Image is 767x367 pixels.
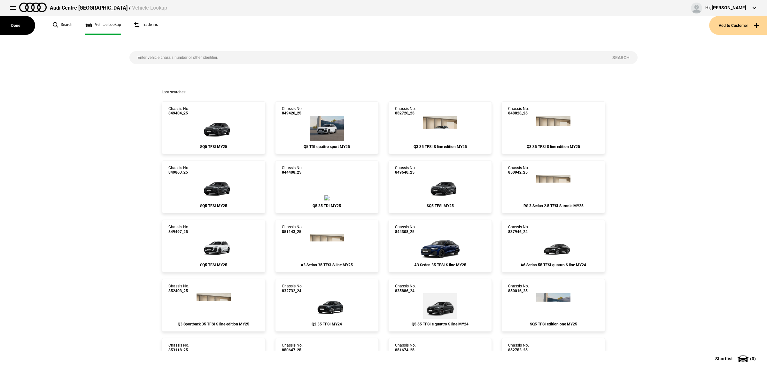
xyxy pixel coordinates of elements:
[395,225,416,234] div: Chassis No.
[508,284,529,293] div: Chassis No.
[508,348,529,352] span: 852753_25
[168,263,259,267] div: SQ5 TFSI MY25
[395,204,485,208] div: SQ5 TFSI MY25
[395,170,416,175] span: 849640_25
[508,111,529,115] span: 848828_25
[508,263,598,267] div: A6 Sedan 55 TFSI quattro S line MY24
[395,111,416,115] span: 852720_25
[395,322,485,326] div: Q5 55 TFSI e quattro S line MY24
[282,106,303,116] div: Chassis No.
[282,170,303,175] span: 844408_25
[168,144,259,149] div: SQ5 TFSI MY25
[134,16,158,35] a: Trade ins
[508,230,529,234] span: 837946_24
[423,293,457,319] img: Audi_FYGC1Y_24_YM_6Y6Y_4ZD_WBX_45I_1BK_PXC_6FJ_3S2_(Nadin:_1BK_3S2_45I_4ZD_6FJ_C50_PXC_WBX)_ext.png
[168,225,189,234] div: Chassis No.
[50,4,167,12] div: Audi Centre [GEOGRAPHIC_DATA] /
[534,234,573,260] img: Audi_4A2C2Y_24_MZ_0E0E_MP_WA2_4ZD_(Nadin:_4ZD_5TG_6FJ_C75_F57_N2R_PXC_WA2_WQS_YJZ)_ext.png
[417,234,463,260] img: Audi_8YMCYG_25_EI_2D2D_3FB_WXC-1_WXC_U35_(Nadin:_3FB_6FJ_C52_U35_WXC)_ext.png
[19,3,47,12] img: audi.png
[308,293,346,319] img: Audi_GAGBZG_24_YM_H1H1_MP_WA7C_(Nadin:_C42_C7M_PAI_PXC_WA7)_ext.png
[168,106,189,116] div: Chassis No.
[536,116,570,141] img: Audi_F3BCCX_25LE_FZ_6Y6Y_3S2_6FJ_V72_WN8_(Nadin:_3S2_6FJ_C62_V72_WN8)_ext.png
[282,204,372,208] div: Q5 35 TDI MY25
[132,5,167,11] span: Vehicle Lookup
[282,322,372,326] div: Q2 35 TFSI MY24
[508,204,598,208] div: RS 3 Sedan 2.5 TFSI S tronic MY25
[395,348,416,352] span: 851674_25
[282,348,303,352] span: 850647_25
[168,348,189,352] span: 853118_25
[508,144,598,149] div: Q3 35 TFSI S line edition MY25
[706,351,767,367] button: Shortlist(0)
[324,195,329,200] img: Audi_FYGBJG_25_YM_A2A2__(Nadin:_C52)_ext.png
[395,144,485,149] div: Q3 35 TFSI S line edition MY25
[508,166,529,175] div: Chassis No.
[310,234,344,260] img: Audi_8YMCYG_25_EI_0E0E_WBX_3FB_3L5_WXC_WXC-1_PWL_PY5_PYY_U35_(Nadin:_3FB_3L5_C56_PWL_PY5_PYY_U35_...
[162,90,186,94] span: Last searches:
[168,170,189,175] span: 849863_25
[197,293,231,319] img: Audi_F3NCCX_25LE_FZ_0E0E_QQ2_3FB_V72_WN8_X8C_(Nadin:_3FB_C62_QQ2_V72_WN8)_ext.png
[750,356,756,361] span: ( 0 )
[168,230,189,234] span: 849497_25
[508,289,529,293] span: 850016_25
[709,16,767,35] button: Add to Customer
[194,175,233,200] img: Audi_GUBS5Y_25S_GX_6Y6Y_PAH_WA2_6FJ_53A_PYH_PWO_5MK_(Nadin:_53A_5MK_6FJ_C56_PAH_PWO_PYH_WA2)_ext.png
[53,16,73,35] a: Search
[536,175,570,200] img: Audi_8YMRWY_25_TG_Z9Z9_WA9_PEJ_64U_5J2_(Nadin:_5J2_64U_C48_PEJ_S7K_WA9)_ext.png
[282,225,303,234] div: Chassis No.
[194,116,233,141] img: Audi_GUBS5Y_25S_GX_6Y6Y_PAH_WA2_6FJ_PQ7_53A_PYH_PWO_5MK_(Nadin:_53A_5MK_6FJ_C56_PAH_PQ7_PWO_PYH_W...
[536,293,570,319] img: Audi_GUBS5Y_25LE_GX_0E0E_PAH_6FJ_(Nadin:_6FJ_C56_PAH)_ext.png
[395,284,416,293] div: Chassis No.
[423,116,457,141] img: Audi_F3BCCX_25LE_FZ_2Y2Y_3FU_QQ2_6FJ_3S2_V72_WN8_(Nadin:_3FU_3S2_6FJ_C62_QQ2_V72_WN8)_ext.png
[168,289,189,293] span: 852403_25
[282,144,372,149] div: Q5 TDI quattro sport MY25
[508,106,529,116] div: Chassis No.
[282,166,303,175] div: Chassis No.
[282,263,372,267] div: A3 Sedan 35 TFSI S line MY25
[282,230,303,234] span: 851143_25
[508,225,529,234] div: Chassis No.
[395,263,485,267] div: A3 Sedan 35 TFSI S line MY25
[168,284,189,293] div: Chassis No.
[508,170,529,175] span: 850942_25
[282,289,303,293] span: 832732_24
[604,51,638,64] button: Search
[168,204,259,208] div: SQ5 TFSI MY25
[705,5,746,11] div: Hi, [PERSON_NAME]
[168,111,189,115] span: 849404_25
[508,343,529,352] div: Chassis No.
[421,175,459,200] img: Audi_GUBS5Y_25S_GX_6Y6Y_PAH_5MK_WA2_6FJ_53A_PYH_PWO_(Nadin:_53A_5MK_6FJ_C56_PAH_PWO_PYH_WA2)_ext.png
[395,230,416,234] span: 844308_25
[395,106,416,116] div: Chassis No.
[85,16,121,35] a: Vehicle Lookup
[508,322,598,326] div: SQ5 TFSI edition one MY25
[395,166,416,175] div: Chassis No.
[282,284,303,293] div: Chassis No.
[715,356,733,361] span: Shortlist
[168,166,189,175] div: Chassis No.
[282,343,303,352] div: Chassis No.
[168,322,259,326] div: Q3 Sportback 35 TFSI S line edition MY25
[129,51,604,64] input: Enter vehicle chassis number or other identifier.
[395,343,416,352] div: Chassis No.
[310,116,344,141] img: Audi_GUBAUY_25S_GX_2Y2Y_WA9_PAH_WA7_5MB_6FJ_PQ7_WXC_PWL_PYH_F80_H65_(Nadin:_5MB_6FJ_C56_F80_H65_P...
[395,289,416,293] span: 835886_24
[168,343,189,352] div: Chassis No.
[282,111,303,115] span: 849420_25
[194,234,233,260] img: Audi_GUBS5Y_25S_GX_2Y2Y_PAH_2MB_WA2_6FJ_PQ7_PYH_PWO_53D_(Nadin:_2MB_53D_6FJ_C56_PAH_PQ7_PWO_PYH_W...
